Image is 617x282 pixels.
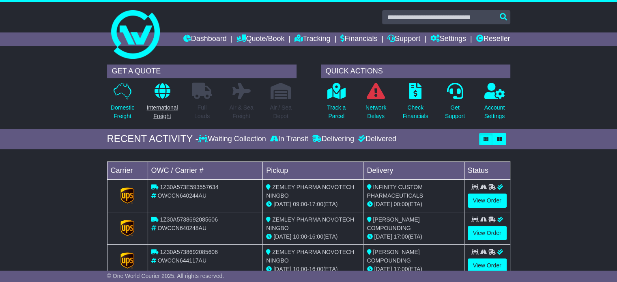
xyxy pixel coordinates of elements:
[146,82,178,125] a: InternationalFreight
[266,232,360,241] div: - (ETA)
[365,103,386,121] p: Network Delays
[107,161,148,179] td: Carrier
[120,220,134,236] img: GetCarrierServiceLogo
[310,135,356,144] div: Delivering
[445,103,465,121] p: Get Support
[445,82,465,125] a: GetSupport
[107,133,199,145] div: RECENT ACTIVITY -
[464,161,510,179] td: Status
[393,233,408,240] span: 17:00
[327,103,346,121] p: Track a Parcel
[160,216,217,223] span: 1Z30A5738692085606
[309,201,323,207] span: 17:00
[430,32,466,46] a: Settings
[273,233,291,240] span: [DATE]
[367,216,419,231] span: [PERSON_NAME] COMPOUNDING
[266,200,360,209] div: - (ETA)
[107,273,224,279] span: © One World Courier 2025. All rights reserved.
[321,65,510,78] div: QUICK ACTIONS
[367,249,419,264] span: [PERSON_NAME] COMPOUNDING
[160,249,217,255] span: 1Z30A5738692085606
[363,161,464,179] td: Delivery
[356,135,396,144] div: Delivered
[402,82,429,125] a: CheckFinancials
[374,233,392,240] span: [DATE]
[367,200,460,209] div: (ETA)
[236,32,284,46] a: Quote/Book
[263,161,363,179] td: Pickup
[484,103,505,121] p: Account Settings
[229,103,253,121] p: Air & Sea Freight
[476,32,510,46] a: Reseller
[266,249,354,264] span: ZEMLEY PHARMA NOVOTECH NINGBO
[468,194,507,208] a: View Order
[192,103,212,121] p: Full Loads
[367,184,423,199] span: INFINITY CUSTOM PHARMACEUTICALS
[340,32,377,46] a: Financials
[367,232,460,241] div: (ETA)
[309,266,323,272] span: 16:00
[293,266,307,272] span: 10:00
[160,184,218,190] span: 1Z30A573E593557634
[295,32,330,46] a: Tracking
[309,233,323,240] span: 16:00
[367,265,460,273] div: (ETA)
[327,82,346,125] a: Track aParcel
[157,192,206,199] span: OWCCN640244AU
[393,266,408,272] span: 17:00
[146,103,178,121] p: International Freight
[484,82,505,125] a: AccountSettings
[183,32,227,46] a: Dashboard
[268,135,310,144] div: In Transit
[148,161,263,179] td: OWC / Carrier #
[468,226,507,240] a: View Order
[266,265,360,273] div: - (ETA)
[293,233,307,240] span: 10:00
[157,257,206,264] span: OWCCN644117AU
[157,225,206,231] span: OWCCN640248AU
[273,266,291,272] span: [DATE]
[393,201,408,207] span: 00:00
[120,252,134,269] img: GetCarrierServiceLogo
[270,103,292,121] p: Air / Sea Depot
[387,32,420,46] a: Support
[111,103,134,121] p: Domestic Freight
[120,187,134,204] img: GetCarrierServiceLogo
[468,258,507,273] a: View Order
[107,65,297,78] div: GET A QUOTE
[374,201,392,207] span: [DATE]
[266,216,354,231] span: ZEMLEY PHARMA NOVOTECH NINGBO
[293,201,307,207] span: 09:00
[266,184,354,199] span: ZEMLEY PHARMA NOVOTECH NINGBO
[273,201,291,207] span: [DATE]
[198,135,268,144] div: Waiting Collection
[365,82,387,125] a: NetworkDelays
[403,103,428,121] p: Check Financials
[374,266,392,272] span: [DATE]
[110,82,135,125] a: DomesticFreight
